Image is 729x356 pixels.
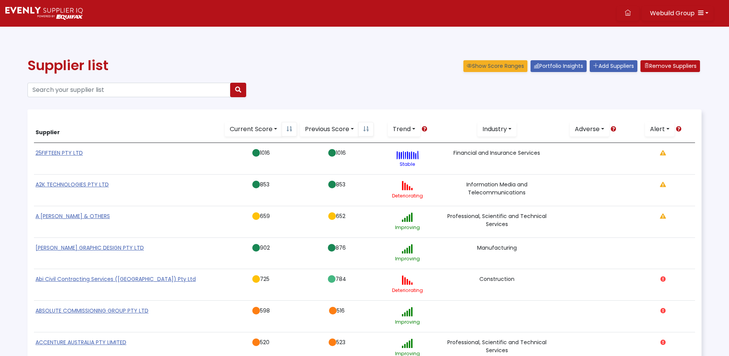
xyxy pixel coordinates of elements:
[335,275,346,283] span: 784
[336,212,345,220] span: 652
[395,255,420,262] small: Improving
[439,237,554,269] td: Manufacturing
[260,307,270,314] span: 598
[336,338,345,346] span: 523
[650,9,695,18] span: Webuild Group
[35,307,148,314] a: ABSOLUTE COMMISSIONING GROUP PTY LTD
[260,244,270,252] span: 902
[642,6,713,21] button: Webuild Group
[395,319,420,325] small: Improving
[337,307,345,314] span: 516
[5,7,83,20] img: Supply Predict
[35,338,126,346] a: ACCENTURE AUSTRALIA PTY LIMITED
[35,212,110,220] a: A [PERSON_NAME] & OTHERS
[35,244,144,252] a: [PERSON_NAME] GRAPHIC DESIGN PTY LTD
[260,275,269,283] span: 725
[260,338,269,346] span: 520
[35,275,196,283] a: Abi Civil Contracting Services ([GEOGRAPHIC_DATA]) Pty Ltd
[395,224,420,231] small: Improving
[439,206,554,237] td: Professional, Scientific and Technical Services
[335,244,346,252] span: 876
[260,212,270,220] span: 659
[439,269,554,301] td: Construction
[392,287,423,293] small: Deteriorating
